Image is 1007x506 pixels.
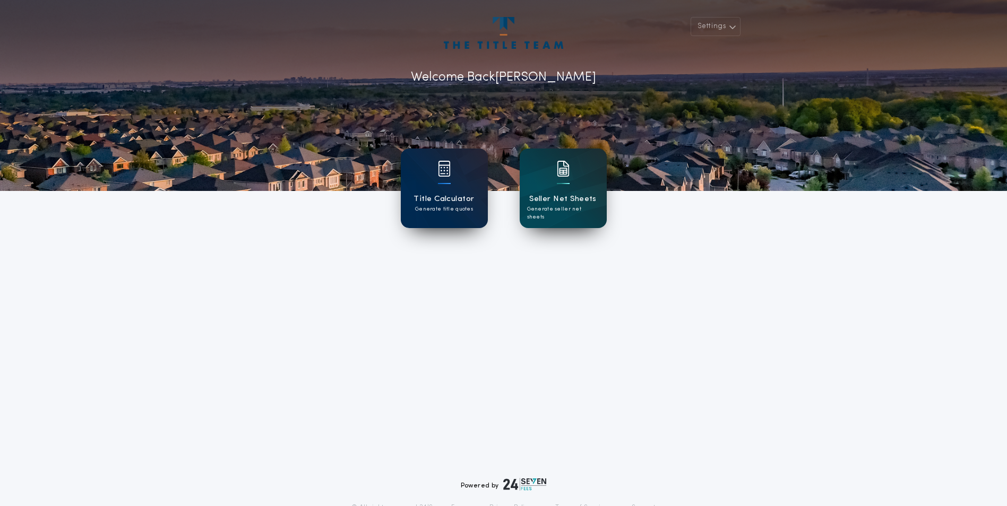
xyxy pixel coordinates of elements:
[415,205,473,213] p: Generate title quotes
[503,478,547,491] img: logo
[401,149,488,228] a: card iconTitle CalculatorGenerate title quotes
[557,161,570,177] img: card icon
[444,17,563,49] img: account-logo
[529,193,597,205] h1: Seller Net Sheets
[520,149,607,228] a: card iconSeller Net SheetsGenerate seller net sheets
[527,205,599,221] p: Generate seller net sheets
[414,193,474,205] h1: Title Calculator
[411,68,596,87] p: Welcome Back [PERSON_NAME]
[438,161,451,177] img: card icon
[691,17,741,36] button: Settings
[461,478,547,491] div: Powered by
